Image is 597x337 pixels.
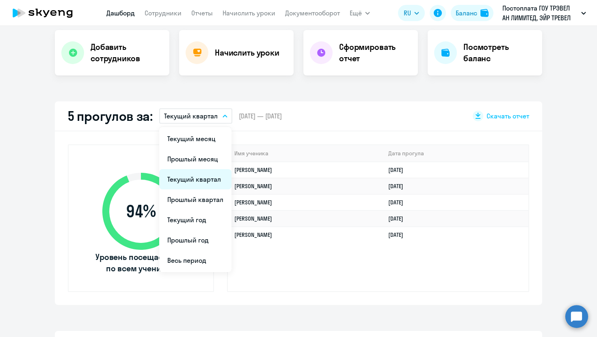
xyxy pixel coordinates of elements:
[234,231,272,238] a: [PERSON_NAME]
[463,41,536,64] h4: Посмотреть баланс
[145,9,182,17] a: Сотрудники
[350,5,370,21] button: Ещё
[388,231,410,238] a: [DATE]
[106,9,135,17] a: Дашборд
[223,9,275,17] a: Начислить уроки
[285,9,340,17] a: Документооборот
[487,112,529,120] span: Скачать отчет
[339,41,411,64] h4: Сформировать отчет
[388,199,410,206] a: [DATE]
[388,166,410,174] a: [DATE]
[398,5,425,21] button: RU
[388,182,410,190] a: [DATE]
[404,8,411,18] span: RU
[480,9,489,17] img: balance
[456,8,477,18] div: Баланс
[159,108,232,124] button: Текущий квартал
[234,199,272,206] a: [PERSON_NAME]
[94,251,188,274] span: Уровень посещаемости по всем ученикам
[234,182,272,190] a: [PERSON_NAME]
[191,9,213,17] a: Отчеты
[350,8,362,18] span: Ещё
[94,202,188,221] span: 94 %
[498,3,590,23] button: Постоплата ГОУ ТРЭВЕЛ АН ЛИМИТЕД, ЭЙР ТРЕВЕЛ ТЕХНОЛОДЖИС, ООО
[68,108,153,124] h2: 5 прогулов за:
[234,166,272,174] a: [PERSON_NAME]
[228,145,382,162] th: Имя ученика
[239,112,282,120] span: [DATE] — [DATE]
[91,41,163,64] h4: Добавить сотрудников
[451,5,493,21] button: Балансbalance
[382,145,528,162] th: Дата прогула
[502,3,578,23] p: Постоплата ГОУ ТРЭВЕЛ АН ЛИМИТЕД, ЭЙР ТРЕВЕЛ ТЕХНОЛОДЖИС, ООО
[234,215,272,222] a: [PERSON_NAME]
[215,47,279,58] h4: Начислить уроки
[388,215,410,222] a: [DATE]
[159,127,231,272] ul: Ещё
[164,111,218,121] p: Текущий квартал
